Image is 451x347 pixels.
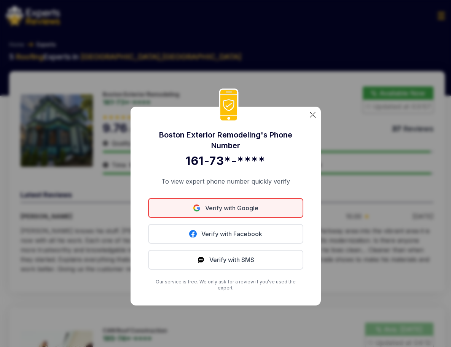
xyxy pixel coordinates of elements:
[219,88,239,122] img: phoneIcon
[310,112,316,118] img: categoryImgae
[148,250,303,270] button: Verify with SMS
[148,198,303,218] a: Verify with Google
[148,224,303,244] button: Verify with Facebook
[148,177,303,186] p: To view expert phone number quickly verify
[148,279,303,291] p: Our service is free. We only ask for a review if you’ve used the expert.
[148,130,303,151] div: Boston Exterior Remodeling 's Phone Number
